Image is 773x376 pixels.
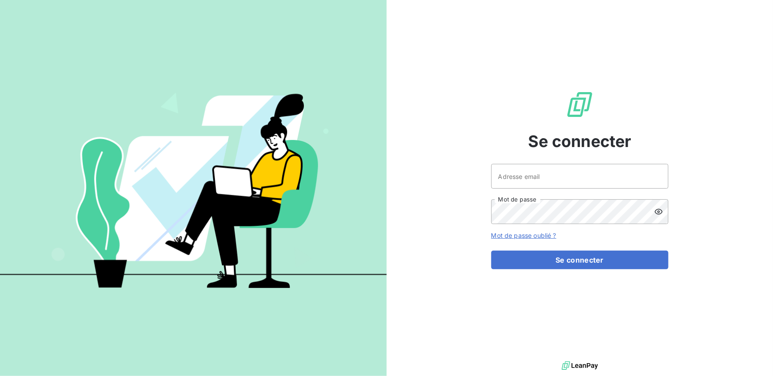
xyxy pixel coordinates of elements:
[528,129,632,153] span: Se connecter
[491,232,556,239] a: Mot de passe oublié ?
[566,90,594,119] img: Logo LeanPay
[491,164,668,189] input: placeholder
[491,251,668,269] button: Se connecter
[562,359,598,372] img: logo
